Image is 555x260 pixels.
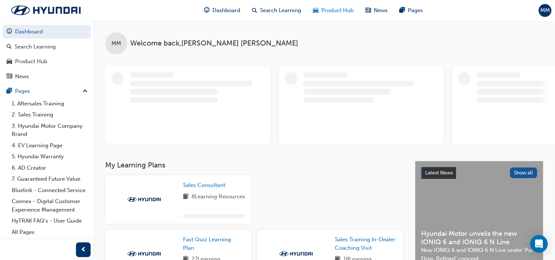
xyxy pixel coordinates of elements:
img: Trak [124,196,164,203]
span: pages-icon [7,88,12,95]
span: Dashboard [212,6,240,15]
span: Latest News [425,170,453,176]
span: Search Learning [260,6,301,15]
span: Product Hub [321,6,354,15]
button: Pages [3,84,91,98]
span: up-icon [83,87,88,96]
div: News [15,72,29,81]
span: book-icon [183,192,189,202]
span: 8 Learning Resources [191,192,245,202]
button: DashboardSearch LearningProduct HubNews [3,24,91,84]
span: Hyundai Motor unveils the new IONIQ 6 and IONIQ 6 N Line [421,230,537,246]
a: 3. Hyundai Motor Company Brand [9,120,91,140]
button: MM [538,4,551,17]
span: prev-icon [81,245,86,254]
div: Open Intercom Messenger [530,235,548,253]
a: Dashboard [3,25,91,39]
a: Sales Consultant [183,181,228,189]
a: 4. EV Learning Page [9,140,91,151]
span: Pages [408,6,423,15]
span: search-icon [7,44,12,50]
a: guage-iconDashboard [198,3,246,18]
span: Welcome back , [PERSON_NAME] [PERSON_NAME] [130,39,298,48]
h3: My Learning Plans [105,161,403,169]
button: Show all [510,167,537,178]
div: Pages [15,87,30,95]
a: 2. Sales Training [9,109,91,120]
img: Trak [276,250,316,257]
span: pages-icon [399,6,405,15]
span: News [374,6,388,15]
a: news-iconNews [359,3,394,18]
a: Latest NewsShow all [421,167,537,179]
a: Sales Training In-Dealer Coaching Visit [335,235,397,252]
a: Connex - Digital Customer Experience Management [9,196,91,215]
a: Search Learning [3,40,91,54]
span: Sales Training In-Dealer Coaching Visit [335,236,395,251]
a: Fast Quiz Learning Plan [183,235,245,252]
span: MM [540,6,550,15]
span: Fast Quiz Learning Plan [183,236,231,251]
a: HyTRAK FAQ's - User Guide [9,215,91,227]
div: Product Hub [15,57,47,66]
a: Product Hub [3,55,91,68]
a: 5. Hyundai Warranty [9,151,91,162]
a: 1. Aftersales Training [9,98,91,109]
span: news-icon [365,6,371,15]
span: MM [112,39,121,48]
a: pages-iconPages [394,3,429,18]
span: car-icon [313,6,318,15]
a: Bluelink - Connected Service [9,185,91,196]
a: search-iconSearch Learning [246,3,307,18]
span: guage-icon [204,6,209,15]
img: Trak [124,250,164,257]
a: 6. AD Creator [9,162,91,174]
a: All Pages [9,227,91,238]
span: news-icon [7,73,12,80]
a: 7. Guaranteed Future Value [9,173,91,185]
span: Sales Consultant [183,182,225,188]
div: Search Learning [15,43,56,51]
span: guage-icon [7,29,12,35]
a: News [3,70,91,83]
a: car-iconProduct Hub [307,3,359,18]
img: Trak [4,3,88,18]
span: search-icon [252,6,257,15]
span: car-icon [7,58,12,65]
